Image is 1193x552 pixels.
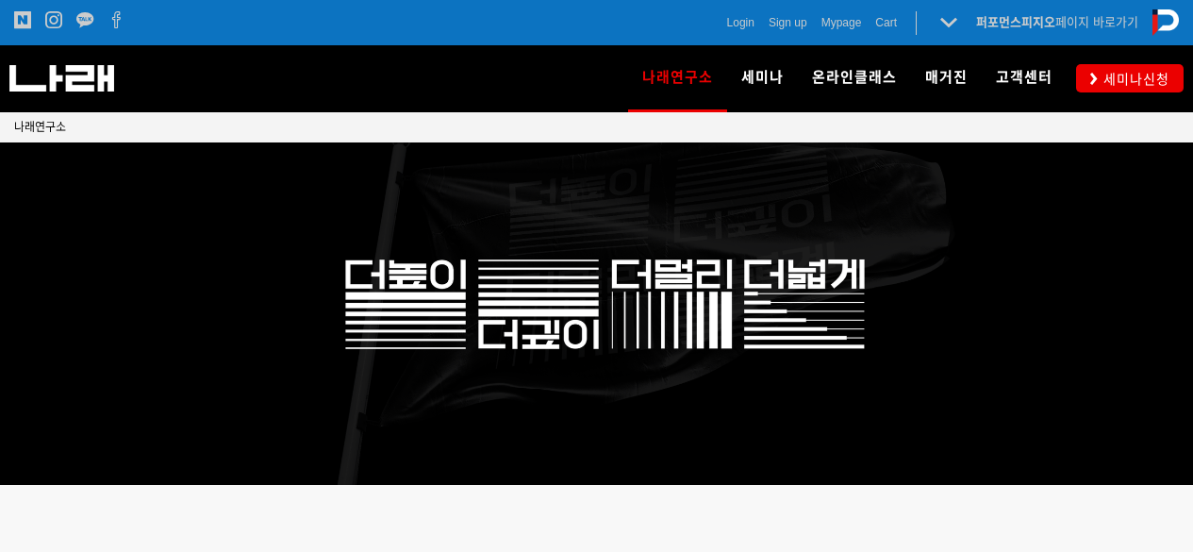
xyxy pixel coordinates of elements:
[769,13,807,32] a: Sign up
[982,45,1067,111] a: 고객센터
[628,45,727,111] a: 나래연구소
[976,15,1055,29] strong: 퍼포먼스피지오
[996,69,1052,86] span: 고객센터
[798,45,911,111] a: 온라인클래스
[976,15,1138,29] a: 퍼포먼스피지오페이지 바로가기
[642,62,713,92] span: 나래연구소
[875,13,897,32] a: Cart
[925,69,968,86] span: 매거진
[741,69,784,86] span: 세미나
[14,121,66,134] span: 나래연구소
[1076,64,1184,92] a: 세미나신청
[727,45,798,111] a: 세미나
[14,118,66,137] a: 나래연구소
[821,13,862,32] a: Mypage
[911,45,982,111] a: 매거진
[812,69,897,86] span: 온라인클래스
[727,13,754,32] a: Login
[1098,70,1169,89] span: 세미나신청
